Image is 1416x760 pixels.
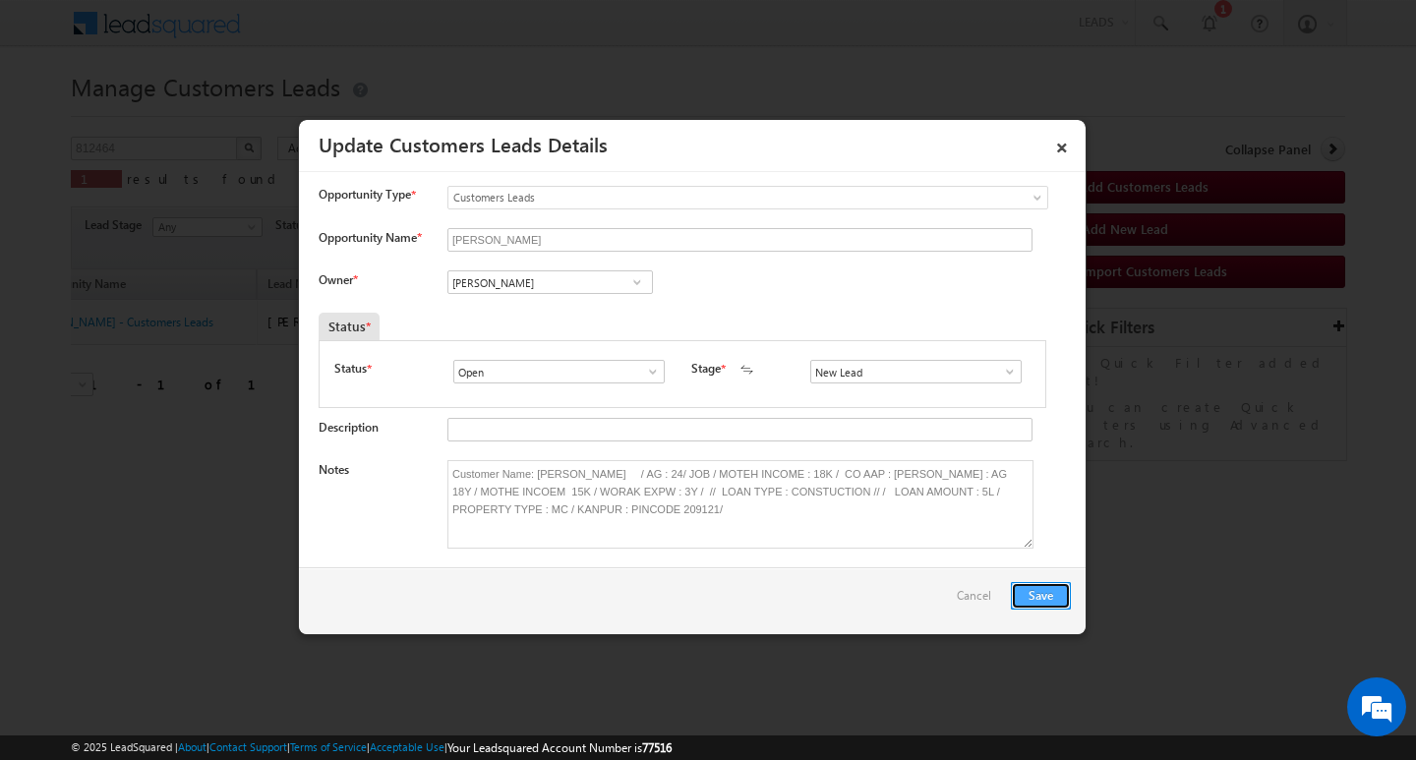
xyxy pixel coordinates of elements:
[323,10,370,57] div: Minimize live chat window
[691,360,721,378] label: Stage
[319,130,608,157] a: Update Customers Leads Details
[992,362,1017,381] a: Show All Items
[1045,127,1079,161] a: ×
[635,362,660,381] a: Show All Items
[319,313,380,340] div: Status
[810,360,1022,383] input: Type to Search
[209,740,287,753] a: Contact Support
[319,186,411,204] span: Opportunity Type
[447,186,1048,209] a: Customers Leads
[447,270,653,294] input: Type to Search
[624,272,649,292] a: Show All Items
[448,189,968,206] span: Customers Leads
[370,740,444,753] a: Acceptable Use
[334,360,367,378] label: Status
[447,740,672,755] span: Your Leadsquared Account Number is
[319,230,421,245] label: Opportunity Name
[26,182,359,589] textarea: Type your message and hit 'Enter'
[319,462,349,477] label: Notes
[102,103,330,129] div: Chat with us now
[33,103,83,129] img: d_60004797649_company_0_60004797649
[319,420,379,435] label: Description
[267,606,357,632] em: Start Chat
[178,740,206,753] a: About
[453,360,665,383] input: Type to Search
[642,740,672,755] span: 77516
[1011,582,1071,610] button: Save
[319,272,357,287] label: Owner
[957,582,1001,619] a: Cancel
[290,740,367,753] a: Terms of Service
[71,738,672,757] span: © 2025 LeadSquared | | | | |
